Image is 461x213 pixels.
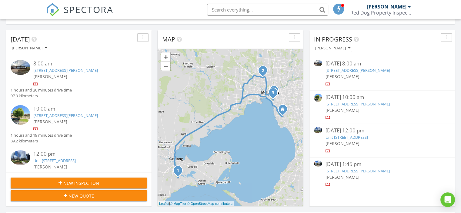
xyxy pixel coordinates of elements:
div: [DATE] 10:00 am [325,94,439,101]
a: SPECTORA [46,8,113,21]
i: 3 [272,91,274,95]
div: 89.2 kilometers [11,138,72,144]
span: In Progress [314,35,352,43]
span: Map [162,35,175,43]
a: Unit [STREET_ADDRESS] [325,135,368,140]
i: 2 [262,69,264,73]
button: New Quote [11,190,147,201]
span: New Quote [68,193,94,199]
div: 430 South Road, Moorabbin Victoria 3189 [283,109,286,113]
img: 9364491%2Fcover_photos%2Ffr5MBcv6FEL9BVvso6IQ%2Fsmall.jpg [314,127,322,133]
img: 9364491%2Fcover_photos%2Ffr5MBcv6FEL9BVvso6IQ%2Fsmall.jpg [11,150,30,165]
i: 1 [177,169,179,173]
span: SPECTORA [64,3,113,16]
a: 8:00 am [STREET_ADDRESS][PERSON_NAME] [PERSON_NAME] 1 hours and 30 minutes drive time 97.9 kilome... [11,60,147,99]
a: © MapTiler [170,202,186,205]
img: The Best Home Inspection Software - Spectora [46,3,59,16]
a: [STREET_ADDRESS][PERSON_NAME] [325,101,390,107]
img: 9378587%2Fcover_photos%2F705oawaUnQ81dvI3Wvvm%2Fsmall.jpg [314,161,322,167]
span: [PERSON_NAME] [325,107,359,113]
div: 1 hours and 30 minutes drive time [11,87,72,93]
a: [STREET_ADDRESS][PERSON_NAME] [325,168,390,174]
div: 1 hours and 19 minutes drive time [11,132,72,138]
a: Zoom in [161,52,170,62]
a: [DATE] 8:00 am [STREET_ADDRESS][PERSON_NAME] [PERSON_NAME] [314,60,450,87]
a: [STREET_ADDRESS][PERSON_NAME] [325,68,390,73]
img: streetview [314,94,322,102]
div: [PERSON_NAME] [315,46,350,50]
div: [DATE] 1:45 pm [325,161,439,168]
button: New Inspection [11,178,147,188]
a: Unit [STREET_ADDRESS] [33,158,76,163]
span: [PERSON_NAME] [33,119,67,125]
a: Zoom out [161,62,170,71]
a: [DATE] 12:00 pm Unit [STREET_ADDRESS] [PERSON_NAME] [314,127,450,154]
div: Red Dog Property Inspections [350,10,411,16]
a: 12:00 pm Unit [STREET_ADDRESS] [PERSON_NAME] 21 minutes drive time 18.5 kilometers [11,150,147,189]
div: [DATE] 12:00 pm [325,127,439,135]
span: [PERSON_NAME] [325,74,359,79]
button: [PERSON_NAME] [314,44,352,52]
a: Leaflet [159,202,169,205]
div: [DATE] 8:00 am [325,60,439,68]
div: [PERSON_NAME] [12,46,47,50]
a: [STREET_ADDRESS][PERSON_NAME] [33,113,98,118]
img: streetview [11,105,30,125]
img: 9355489%2Fcover_photos%2Fde29TrSz1VrhEpF4sJPz%2Fsmall.jpg [314,60,322,66]
span: [PERSON_NAME] [33,164,67,170]
a: © OpenStreetMap contributors [187,202,232,205]
div: | [158,201,234,206]
button: [PERSON_NAME] [11,44,48,52]
img: 9355489%2Fcover_photos%2Fde29TrSz1VrhEpF4sJPz%2Fsmall.jpg [11,60,30,75]
div: 10:00 am [33,105,136,113]
div: 12:00 pm [33,150,136,158]
div: [PERSON_NAME] [367,4,406,10]
a: 10:00 am [STREET_ADDRESS][PERSON_NAME] [PERSON_NAME] 1 hours and 19 minutes drive time 89.2 kilom... [11,105,147,144]
span: [PERSON_NAME] [325,174,359,180]
a: [DATE] 1:45 pm [STREET_ADDRESS][PERSON_NAME] [PERSON_NAME] [314,161,450,188]
div: Open Intercom Messenger [440,192,455,207]
div: 97.9 kilometers [11,93,72,99]
span: [PERSON_NAME] [33,74,67,79]
a: [STREET_ADDRESS][PERSON_NAME] [33,68,98,73]
span: [DATE] [11,35,30,43]
div: 8:00 am [33,60,136,68]
span: New Inspection [63,180,99,186]
a: [DATE] 10:00 am [STREET_ADDRESS][PERSON_NAME] [PERSON_NAME] [314,94,450,121]
div: Unit 705/605 St Kilda Rd, Melbourne, VIC 3004 [273,92,277,96]
span: [PERSON_NAME] [325,141,359,146]
div: 23 Falcon St, Armstrong Creek, VIC 3217 [178,170,182,174]
div: 27 Henshall Rd, Strathmore, VIC 3041 [263,70,266,74]
input: Search everything... [207,4,328,16]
